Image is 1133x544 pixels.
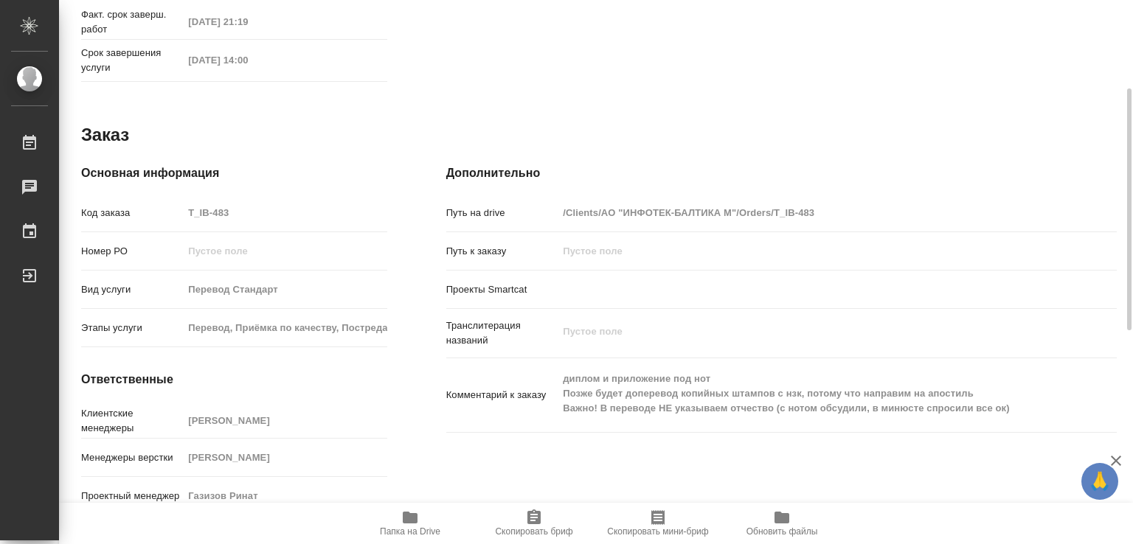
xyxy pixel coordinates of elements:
[81,46,183,75] p: Срок завершения услуги
[183,485,387,506] input: Пустое поле
[183,11,312,32] input: Пустое поле
[183,279,387,300] input: Пустое поле
[596,503,720,544] button: Скопировать мини-бриф
[81,206,183,220] p: Код заказа
[183,410,387,431] input: Пустое поле
[81,321,183,335] p: Этапы услуги
[446,206,558,220] p: Путь на drive
[183,49,312,71] input: Пустое поле
[446,318,558,348] p: Транслитерация названий
[81,406,183,436] p: Клиентские менеджеры
[1087,466,1112,497] span: 🙏
[746,526,818,537] span: Обновить файлы
[81,450,183,465] p: Менеджеры верстки
[183,317,387,338] input: Пустое поле
[81,164,387,182] h4: Основная информация
[1081,463,1118,500] button: 🙏
[183,447,387,468] input: Пустое поле
[446,388,558,402] p: Комментарий к заказу
[183,240,387,262] input: Пустое поле
[81,371,387,388] h4: Ответственные
[183,202,387,223] input: Пустое поле
[558,202,1061,223] input: Пустое поле
[720,503,844,544] button: Обновить файлы
[472,503,596,544] button: Скопировать бриф
[607,526,708,537] span: Скопировать мини-бриф
[81,7,183,37] p: Факт. срок заверш. работ
[81,489,183,503] p: Проектный менеджер
[348,503,472,544] button: Папка на Drive
[446,282,558,297] p: Проекты Smartcat
[446,244,558,259] p: Путь к заказу
[81,244,183,259] p: Номер РО
[81,282,183,297] p: Вид услуги
[380,526,440,537] span: Папка на Drive
[495,526,572,537] span: Скопировать бриф
[558,240,1061,262] input: Пустое поле
[81,123,129,147] h2: Заказ
[558,366,1061,421] textarea: диплом и приложение под нот Позже будет доперевод копийных штампов с нзк, потому что направим на ...
[446,164,1117,182] h4: Дополнительно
